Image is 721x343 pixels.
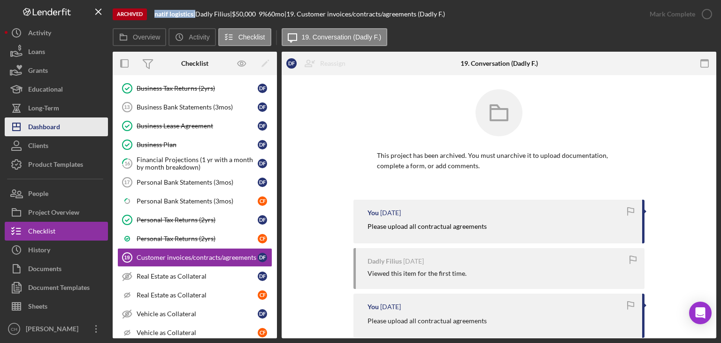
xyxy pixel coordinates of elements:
[117,229,272,248] a: Personal Tax Returns (2yrs)CF
[258,84,267,93] div: D F
[282,54,355,73] button: DFReassign
[380,303,401,311] time: 2025-03-31 14:12
[238,33,265,41] label: Checklist
[302,33,382,41] label: 19. Conversation (Dadly F.)
[368,303,379,311] div: You
[5,42,108,61] button: Loans
[368,209,379,217] div: You
[232,10,256,18] span: $50,000
[137,85,258,92] div: Business Tax Returns (2yrs)
[28,117,60,139] div: Dashboard
[5,23,108,42] button: Activity
[5,278,108,297] button: Document Templates
[117,248,272,267] a: 19Customer invoices/contracts/agreementsDF
[117,98,272,117] a: 13Business Bank Statements (3mos)DF
[117,267,272,286] a: Real Estate as CollateralDF
[28,241,50,262] div: History
[258,102,267,112] div: D F
[258,328,267,337] div: C F
[137,156,258,171] div: Financial Projections (1 yr with a month by month breakdown)
[154,10,193,18] b: natif logistics
[5,61,108,80] button: Grants
[137,179,258,186] div: Personal Bank Statements (3mos)
[137,235,258,242] div: Personal Tax Returns (2yrs)
[5,259,108,278] a: Documents
[5,184,108,203] button: People
[28,80,63,101] div: Educational
[137,329,258,336] div: Vehicle as Collateral
[5,136,108,155] button: Clients
[117,117,272,135] a: Business Lease AgreementDF
[258,290,267,300] div: C F
[181,60,208,67] div: Checklist
[5,80,108,99] button: Educational
[259,10,268,18] div: 9 %
[258,121,267,131] div: D F
[117,286,272,304] a: Real Estate as CollateralCF
[117,154,272,173] a: 16Financial Projections (1 yr with a month by month breakdown)DF
[154,10,195,18] div: |
[195,10,232,18] div: Dadly Filius |
[5,241,108,259] button: History
[5,155,108,174] button: Product Templates
[218,28,271,46] button: Checklist
[133,33,160,41] label: Overview
[137,254,258,261] div: Customer invoices/contracts/agreements
[258,309,267,319] div: D F
[117,173,272,192] a: 17Personal Bank Statements (3mos)DF
[258,215,267,225] div: D F
[403,257,424,265] time: 2025-03-31 14:18
[124,104,130,110] tspan: 13
[137,273,258,280] div: Real Estate as Collateral
[368,316,487,326] p: Please upload all contractual agreements
[258,253,267,262] div: D F
[117,79,272,98] a: Business Tax Returns (2yrs)DF
[282,28,388,46] button: 19. Conversation (Dadly F.)
[11,327,17,332] text: CH
[377,150,621,171] p: This project has been archived. You must unarchive it to upload documentation, complete a form, o...
[5,222,108,241] button: Checklist
[137,103,258,111] div: Business Bank Statements (3mos)
[117,192,272,210] a: Personal Bank Statements (3mos)CF
[320,54,345,73] div: Reassign
[368,270,467,277] div: Viewed this item for the first time.
[368,257,402,265] div: Dadly Filius
[5,203,108,222] button: Project Overview
[137,291,258,299] div: Real Estate as Collateral
[137,141,258,148] div: Business Plan
[380,209,401,217] time: 2025-05-05 22:37
[113,28,166,46] button: Overview
[286,58,297,69] div: D F
[28,136,48,157] div: Clients
[5,99,108,117] button: Long-Term
[5,117,108,136] button: Dashboard
[258,196,267,206] div: C F
[137,310,258,318] div: Vehicle as Collateral
[5,297,108,316] button: Sheets
[28,259,61,281] div: Documents
[28,23,51,45] div: Activity
[284,10,445,18] div: | 19. Customer invoices/contracts/agreements (Dadly F.)
[28,61,48,82] div: Grants
[28,297,47,318] div: Sheets
[258,140,267,149] div: D F
[650,5,695,23] div: Mark Complete
[113,8,147,20] div: Archived
[124,255,130,260] tspan: 19
[689,302,712,324] div: Open Intercom Messenger
[5,320,108,338] button: CH[PERSON_NAME]
[258,178,267,187] div: D F
[169,28,215,46] button: Activity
